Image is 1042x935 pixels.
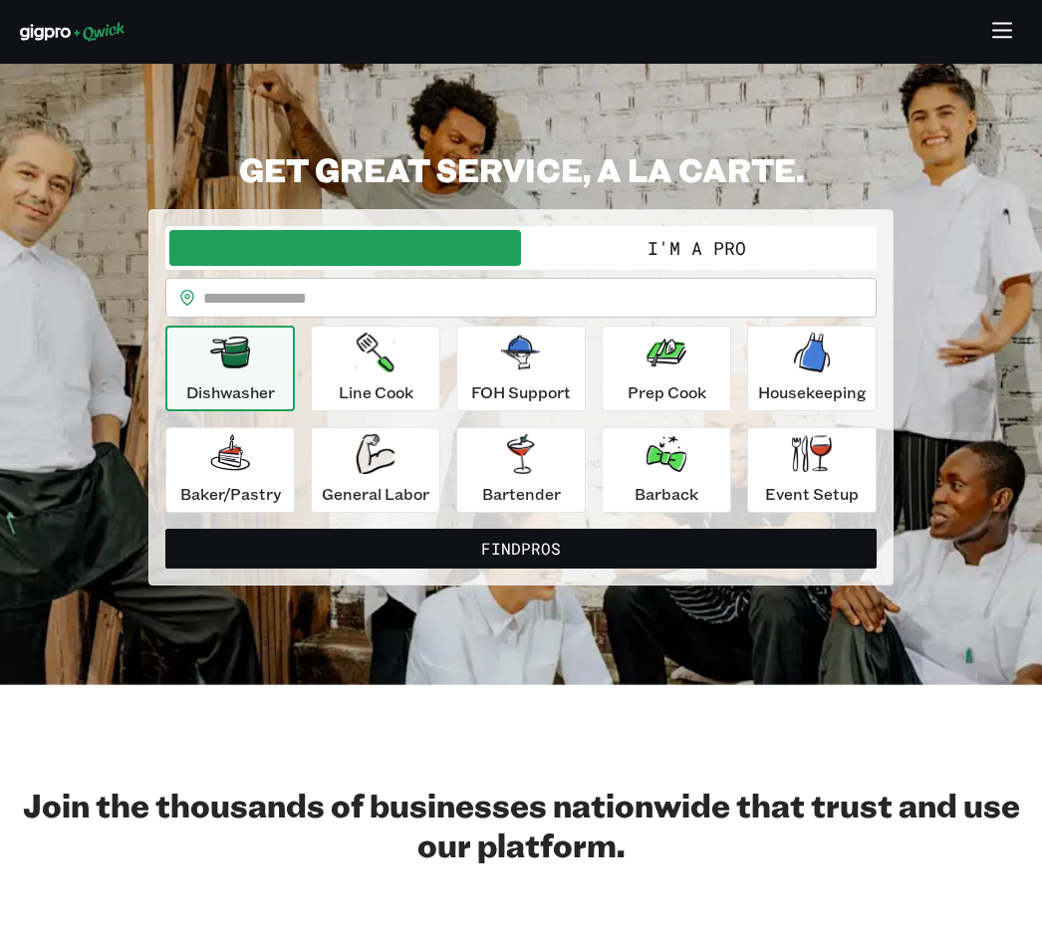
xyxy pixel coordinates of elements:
[148,149,894,189] h2: GET GREAT SERVICE, A LA CARTE.
[169,230,521,266] button: I'm a Business
[521,230,873,266] button: I'm a Pro
[165,326,295,411] button: Dishwasher
[456,427,586,513] button: Bartender
[747,326,877,411] button: Housekeeping
[747,427,877,513] button: Event Setup
[456,326,586,411] button: FOH Support
[322,482,429,506] p: General Labor
[602,427,731,513] button: Barback
[765,482,859,506] p: Event Setup
[628,380,706,404] p: Prep Cook
[602,326,731,411] button: Prep Cook
[635,482,698,506] p: Barback
[186,380,275,404] p: Dishwasher
[165,427,295,513] button: Baker/Pastry
[20,785,1022,864] h2: Join the thousands of businesses nationwide that trust and use our platform.
[165,529,877,569] button: FindPros
[758,380,867,404] p: Housekeeping
[339,380,413,404] p: Line Cook
[180,482,281,506] p: Baker/Pastry
[311,326,440,411] button: Line Cook
[471,380,571,404] p: FOH Support
[482,482,561,506] p: Bartender
[311,427,440,513] button: General Labor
